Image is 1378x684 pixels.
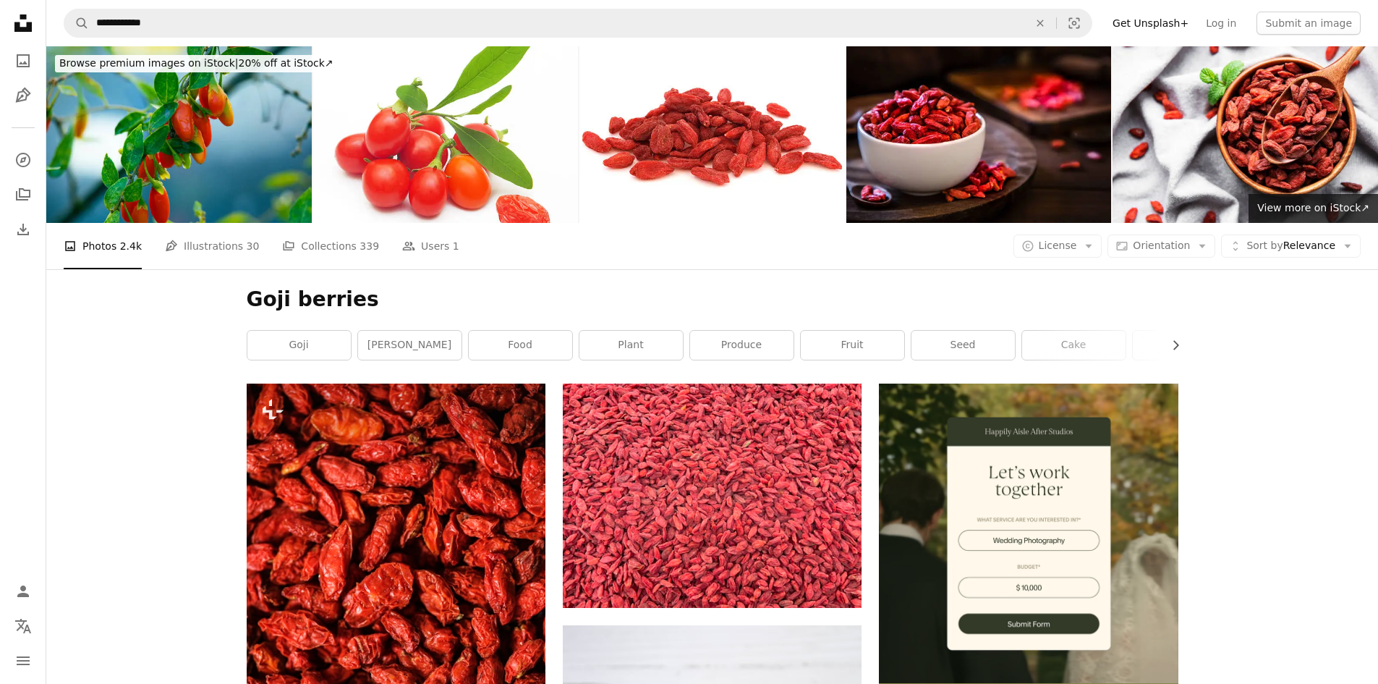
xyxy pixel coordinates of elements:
[1113,46,1378,223] img: Dry red goji berries for a healthy diet.
[453,238,459,254] span: 1
[469,331,572,360] a: food
[247,331,351,360] a: goji
[9,46,38,75] a: Photos
[9,577,38,606] a: Log in / Sign up
[1249,194,1378,223] a: View more on iStock↗
[64,9,89,37] button: Search Unsplash
[59,57,333,69] span: 20% off at iStock ↗
[1107,235,1215,258] button: Orientation
[1013,235,1102,258] button: License
[690,331,794,360] a: produce
[1133,240,1190,251] span: Orientation
[1256,12,1361,35] button: Submit an image
[9,180,38,209] a: Collections
[1197,12,1245,35] a: Log in
[64,9,1092,38] form: Find visuals sitewide
[801,331,904,360] a: fruit
[9,646,38,675] button: Menu
[247,287,1178,313] h1: Goji berries
[313,46,579,223] img: Goji berry isolated
[879,384,1178,683] img: file-1747939393036-2c53a76c450aimage
[911,331,1015,360] a: seed
[1057,9,1092,37] button: Visual search
[579,46,845,223] img: Goji berries
[1257,202,1369,214] span: View more on iStock ↗
[9,612,38,641] button: Language
[9,215,38,244] a: Download History
[846,46,1112,223] img: Wolfberry bowl on rustic wooden table
[1221,235,1361,258] button: Sort byRelevance
[46,46,346,81] a: Browse premium images on iStock|20% off at iStock↗
[9,81,38,110] a: Illustrations
[358,331,462,360] a: [PERSON_NAME]
[563,384,862,608] img: a large pile of red gourmet food
[247,238,260,254] span: 30
[1133,331,1236,360] a: dessert
[360,238,379,254] span: 339
[402,223,459,269] a: Users 1
[579,331,683,360] a: plant
[282,223,379,269] a: Collections 339
[59,57,238,69] span: Browse premium images on iStock |
[1162,331,1178,360] button: scroll list to the right
[9,145,38,174] a: Explore
[247,601,545,614] a: Closeup of goji berries
[1039,240,1077,251] span: License
[1104,12,1197,35] a: Get Unsplash+
[1022,331,1126,360] a: cake
[1246,239,1335,253] span: Relevance
[1024,9,1056,37] button: Clear
[1246,240,1283,251] span: Sort by
[563,489,862,502] a: a large pile of red gourmet food
[46,46,312,223] img: Goji berry fruits
[165,223,259,269] a: Illustrations 30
